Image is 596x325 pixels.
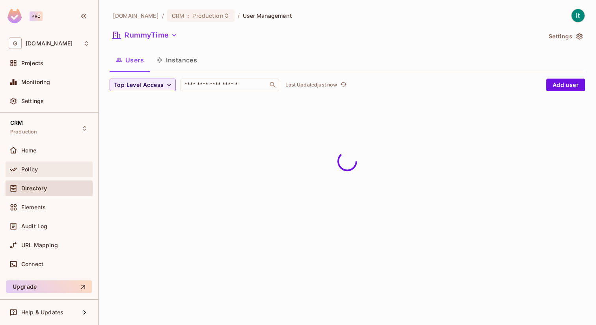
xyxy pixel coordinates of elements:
[243,12,292,19] span: User Management
[21,147,37,154] span: Home
[546,79,585,91] button: Add user
[285,82,337,88] p: Last Updated just now
[30,11,43,21] div: Pro
[6,280,92,293] button: Upgrade
[110,50,150,70] button: Users
[114,80,164,90] span: Top Level Access
[21,166,38,173] span: Policy
[337,80,348,90] span: Click to refresh data
[162,12,164,19] li: /
[187,13,190,19] span: :
[238,12,240,19] li: /
[21,309,63,316] span: Help & Updates
[150,50,203,70] button: Instances
[10,129,37,135] span: Production
[110,79,176,91] button: Top Level Access
[21,204,46,210] span: Elements
[21,79,50,85] span: Monitoring
[21,261,43,267] span: Connect
[340,81,347,89] span: refresh
[546,30,585,43] button: Settings
[26,40,73,47] span: Workspace: gameskraft.com
[7,9,22,23] img: SReyMgAAAABJRU5ErkJggg==
[192,12,223,19] span: Production
[110,29,181,41] button: RummyTime
[21,60,43,66] span: Projects
[10,120,23,126] span: CRM
[572,9,585,22] img: IT Tools
[113,12,159,19] span: the active workspace
[21,98,44,104] span: Settings
[21,223,47,229] span: Audit Log
[339,80,348,90] button: refresh
[21,185,47,192] span: Directory
[21,242,58,248] span: URL Mapping
[172,12,184,19] span: CRM
[9,38,22,49] span: G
